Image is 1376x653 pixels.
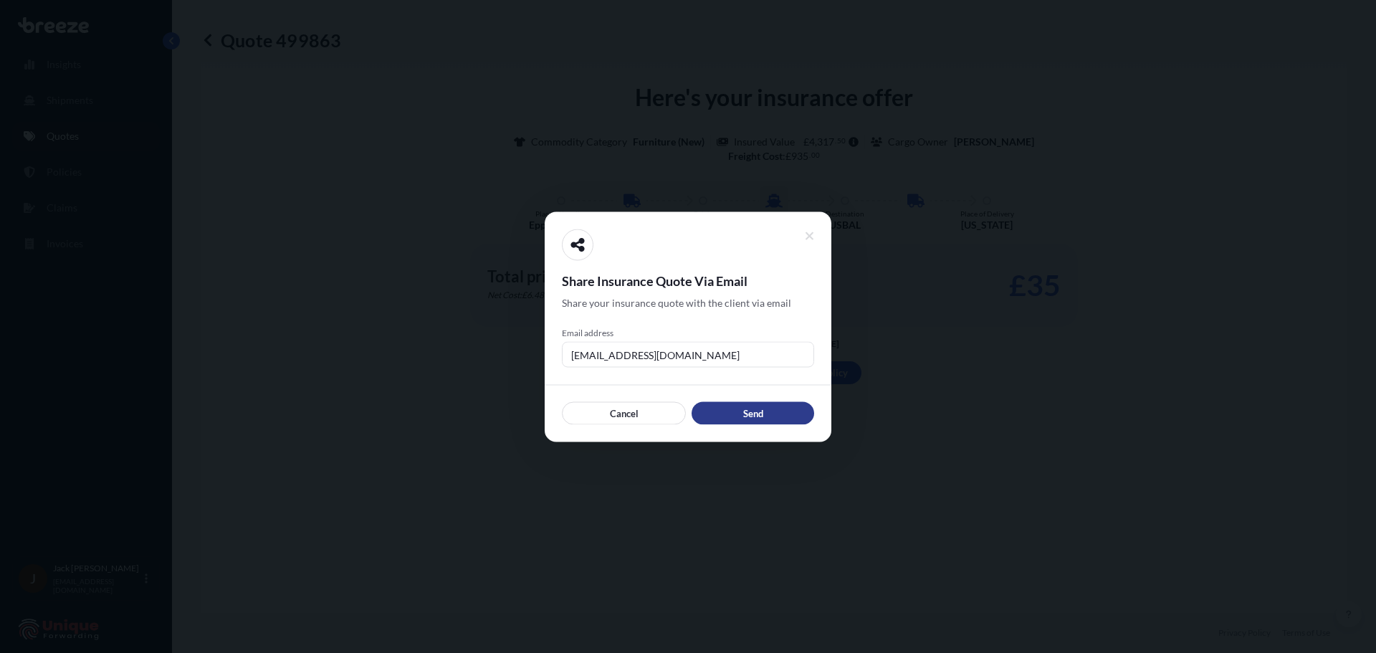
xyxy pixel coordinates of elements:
button: Send [692,401,814,424]
span: Email address [562,327,814,338]
input: example@gmail.com [562,341,814,367]
p: Cancel [610,406,639,420]
button: Cancel [562,401,686,424]
span: Share your insurance quote with the client via email [562,295,791,310]
p: Send [743,406,763,420]
span: Share Insurance Quote Via Email [562,272,814,289]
